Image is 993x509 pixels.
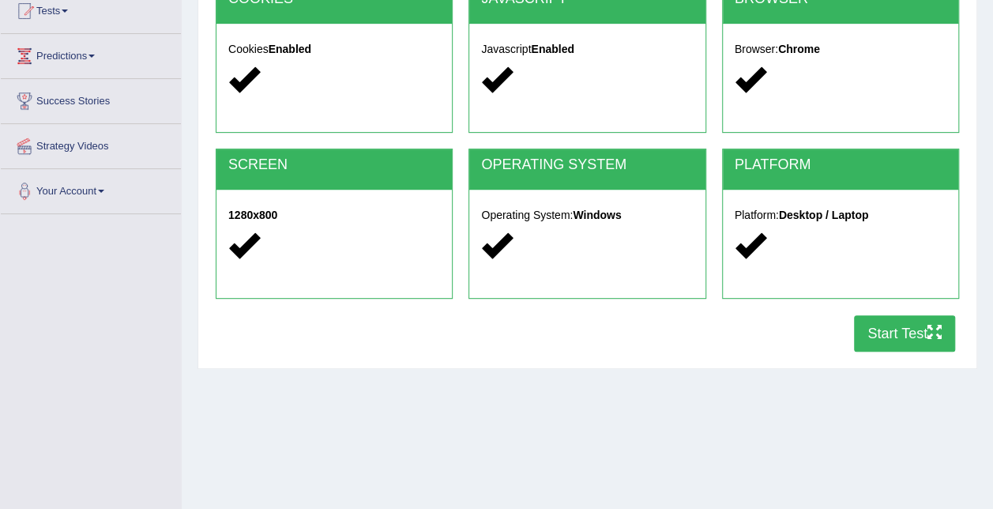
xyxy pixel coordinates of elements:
[228,157,440,173] h2: SCREEN
[481,209,693,221] h5: Operating System:
[735,157,946,173] h2: PLATFORM
[228,209,277,221] strong: 1280x800
[1,34,181,74] a: Predictions
[269,43,311,55] strong: Enabled
[1,79,181,119] a: Success Stories
[778,43,820,55] strong: Chrome
[481,157,693,173] h2: OPERATING SYSTEM
[735,209,946,221] h5: Platform:
[228,43,440,55] h5: Cookies
[854,315,955,352] button: Start Test
[735,43,946,55] h5: Browser:
[573,209,621,221] strong: Windows
[481,43,693,55] h5: Javascript
[779,209,869,221] strong: Desktop / Laptop
[1,124,181,164] a: Strategy Videos
[1,169,181,209] a: Your Account
[531,43,574,55] strong: Enabled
